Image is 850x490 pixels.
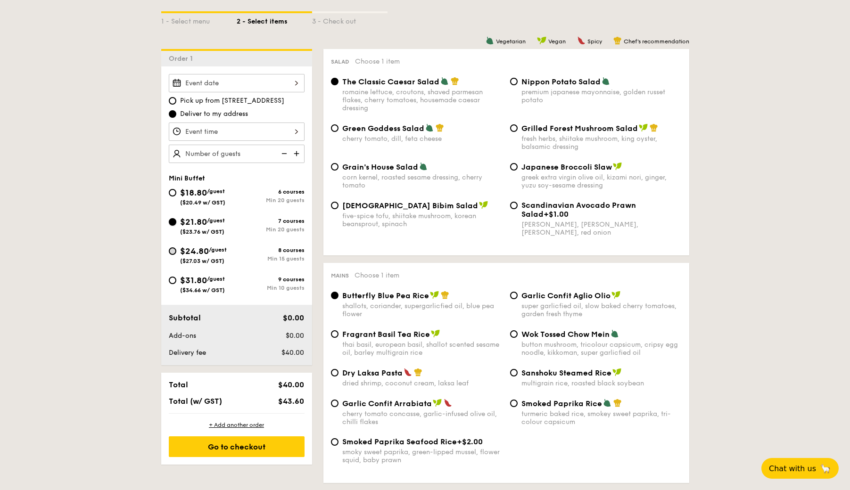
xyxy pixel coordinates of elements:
[537,36,546,45] img: icon-vegan.f8ff3823.svg
[331,163,338,171] input: Grain's House Saladcorn kernel, roasted sesame dressing, cherry tomato
[169,189,176,196] input: $18.80/guest($20.49 w/ GST)6 coursesMin 20 guests
[510,369,518,376] input: Sanshoku Steamed Ricemultigrain rice, roasted black soybean
[342,124,424,133] span: Green Goddess Salad
[342,88,503,112] div: romaine lettuce, croutons, shaved parmesan flakes, cherry tomatoes, housemade caesar dressing
[169,218,176,226] input: $21.80/guest($23.76 w/ GST)7 coursesMin 20 guests
[603,399,611,407] img: icon-vegetarian.fe4039eb.svg
[342,291,429,300] span: Butterfly Blue Pea Rice
[331,78,338,85] input: The Classic Caesar Saladromaine lettuce, croutons, shaved parmesan flakes, cherry tomatoes, house...
[209,246,227,253] span: /guest
[286,332,304,340] span: $0.00
[169,145,305,163] input: Number of guests
[169,349,206,357] span: Delivery fee
[510,124,518,132] input: Grilled Forest Mushroom Saladfresh herbs, shiitake mushroom, king oyster, balsamic dressing
[587,38,602,45] span: Spicy
[276,145,290,163] img: icon-reduce.1d2dbef1.svg
[237,188,305,195] div: 6 courses
[613,162,622,171] img: icon-vegan.f8ff3823.svg
[180,96,284,106] span: Pick up from [STREET_ADDRESS]
[521,291,611,300] span: Garlic Confit Aglio Olio
[237,285,305,291] div: Min 10 guests
[169,174,205,182] span: Mini Buffet
[521,368,611,377] span: Sanshoku Steamed Rice
[436,123,444,132] img: icon-chef-hat.a58ddaea.svg
[510,292,518,299] input: Garlic Confit Aglio Oliosuper garlicfied oil, slow baked cherry tomatoes, garden fresh thyme
[342,212,503,228] div: five-spice tofu, shiitake mushroom, korean beansprout, spinach
[431,329,440,338] img: icon-vegan.f8ff3823.svg
[769,464,816,473] span: Chat with us
[521,201,636,219] span: Scandinavian Avocado Prawn Salad
[207,276,225,282] span: /guest
[342,173,503,189] div: corn kernel, roasted sesame dressing, cherry tomato
[169,97,176,105] input: Pick up from [STREET_ADDRESS]
[612,368,622,376] img: icon-vegan.f8ff3823.svg
[404,368,412,376] img: icon-spicy.37a8142b.svg
[331,272,349,279] span: Mains
[278,397,304,406] span: $43.60
[521,124,638,133] span: Grilled Forest Mushroom Salad
[278,380,304,389] span: $40.00
[611,329,619,338] img: icon-vegetarian.fe4039eb.svg
[451,77,459,85] img: icon-chef-hat.a58ddaea.svg
[486,36,494,45] img: icon-vegetarian.fe4039eb.svg
[355,57,400,65] span: Choose 1 item
[510,400,518,407] input: Smoked Paprika Riceturmeric baked rice, smokey sweet paprika, tri-colour capsicum
[342,448,503,464] div: smoky sweet paprika, green-lipped mussel, flower squid, baby prawn
[180,275,207,286] span: $31.80
[479,201,488,209] img: icon-vegan.f8ff3823.svg
[169,74,305,92] input: Event date
[290,145,305,163] img: icon-add.58712e84.svg
[331,124,338,132] input: Green Goddess Saladcherry tomato, dill, feta cheese
[169,332,196,340] span: Add-ons
[331,330,338,338] input: Fragrant Basil Tea Ricethai basil, european basil, shallot scented sesame oil, barley multigrain ...
[169,247,176,255] input: $24.80/guest($27.03 w/ GST)8 coursesMin 15 guests
[496,38,526,45] span: Vegetarian
[342,201,478,210] span: [DEMOGRAPHIC_DATA] Bibim Salad
[169,122,305,141] input: Event time
[169,421,305,429] div: + Add another order
[331,400,338,407] input: Garlic Confit Arrabiatacherry tomato concasse, garlic-infused olive oil, chilli flakes
[180,246,209,256] span: $24.80
[521,410,682,426] div: turmeric baked rice, smokey sweet paprika, tri-colour capsicum
[510,163,518,171] input: Japanese Broccoli Slawgreek extra virgin olive oil, kizami nori, ginger, yuzu soy-sesame dressing
[237,276,305,283] div: 9 courses
[521,220,682,237] div: [PERSON_NAME], [PERSON_NAME], [PERSON_NAME], red onion
[169,313,201,322] span: Subtotal
[440,77,449,85] img: icon-vegetarian.fe4039eb.svg
[521,173,682,189] div: greek extra virgin olive oil, kizami nori, ginger, yuzu soy-sesame dressing
[425,123,434,132] img: icon-vegetarian.fe4039eb.svg
[521,330,610,339] span: Wok Tossed Chow Mein
[548,38,566,45] span: Vegan
[355,271,399,279] span: Choose 1 item
[237,226,305,233] div: Min 20 guests
[342,437,457,446] span: Smoked Paprika Seafood Rice
[161,13,237,26] div: 1 - Select menu
[312,13,388,26] div: 3 - Check out
[444,399,452,407] img: icon-spicy.37a8142b.svg
[510,78,518,85] input: Nippon Potato Saladpremium japanese mayonnaise, golden russet potato
[207,188,225,195] span: /guest
[521,341,682,357] div: button mushroom, tricolour capsicum, cripsy egg noodle, kikkoman, super garlicfied oil
[237,255,305,262] div: Min 15 guests
[613,399,622,407] img: icon-chef-hat.a58ddaea.svg
[510,330,518,338] input: Wok Tossed Chow Meinbutton mushroom, tricolour capsicum, cripsy egg noodle, kikkoman, super garli...
[169,277,176,284] input: $31.80/guest($34.66 w/ GST)9 coursesMin 10 guests
[639,123,648,132] img: icon-vegan.f8ff3823.svg
[237,218,305,224] div: 7 courses
[761,458,839,479] button: Chat with us🦙
[521,163,612,171] span: Japanese Broccoli Slaw
[521,302,682,318] div: super garlicfied oil, slow baked cherry tomatoes, garden fresh thyme
[342,410,503,426] div: cherry tomato concasse, garlic-infused olive oil, chilli flakes
[169,397,222,406] span: Total (w/ GST)
[624,38,689,45] span: Chef's recommendation
[342,341,503,357] div: thai basil, european basil, shallot scented sesame oil, barley multigrain rice
[430,291,439,299] img: icon-vegan.f8ff3823.svg
[521,88,682,104] div: premium japanese mayonnaise, golden russet potato
[331,58,349,65] span: Salad
[521,77,601,86] span: Nippon Potato Salad
[342,379,503,387] div: dried shrimp, coconut cream, laksa leaf
[342,77,439,86] span: The Classic Caesar Salad
[342,399,432,408] span: Garlic Confit Arrabiata
[169,436,305,457] div: Go to checkout
[180,229,224,235] span: ($23.76 w/ GST)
